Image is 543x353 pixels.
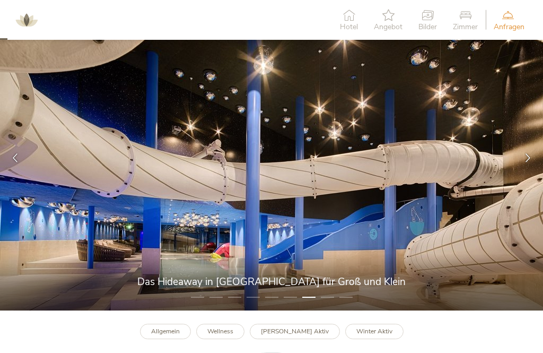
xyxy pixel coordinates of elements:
span: Hotel [340,23,358,31]
img: AMONTI & LUNARIS Wellnessresort [11,4,42,36]
a: Wellness [196,324,244,339]
a: [PERSON_NAME] Aktiv [250,324,340,339]
b: Wellness [207,327,233,335]
span: Bilder [418,23,437,31]
a: Allgemein [140,324,191,339]
b: Winter Aktiv [356,327,392,335]
a: AMONTI & LUNARIS Wellnessresort [11,16,42,23]
b: Allgemein [151,327,180,335]
span: Angebot [374,23,402,31]
span: Anfragen [494,23,524,31]
b: [PERSON_NAME] Aktiv [261,327,329,335]
span: Zimmer [453,23,478,31]
a: Winter Aktiv [345,324,404,339]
